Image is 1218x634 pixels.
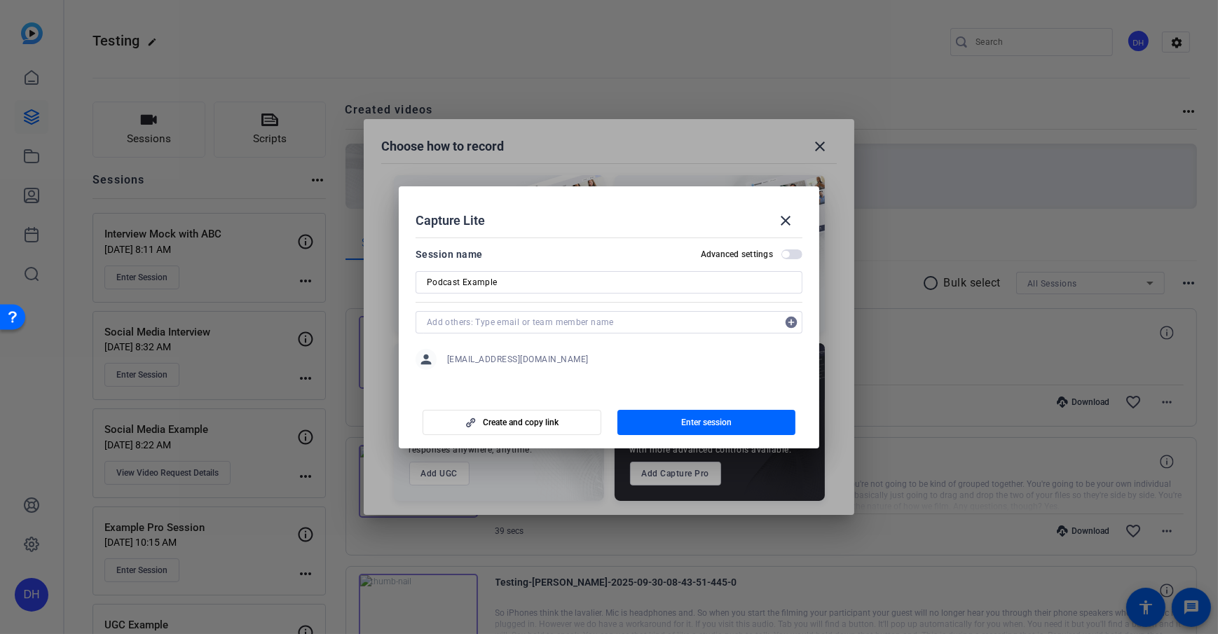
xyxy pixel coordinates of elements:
span: Enter session [681,417,732,428]
span: [EMAIL_ADDRESS][DOMAIN_NAME] [447,354,589,365]
span: Create and copy link [483,417,559,428]
h2: Advanced settings [701,249,773,260]
button: Enter session [617,410,796,435]
mat-icon: add_circle [780,311,802,333]
mat-icon: close [777,212,794,229]
input: Enter Session Name [427,274,791,291]
div: Session name [416,246,483,263]
mat-icon: person [416,349,437,370]
button: Add [780,311,802,333]
input: Add others: Type email or team member name [427,314,777,331]
button: Create and copy link [423,410,601,435]
div: Capture Lite [416,204,802,237]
